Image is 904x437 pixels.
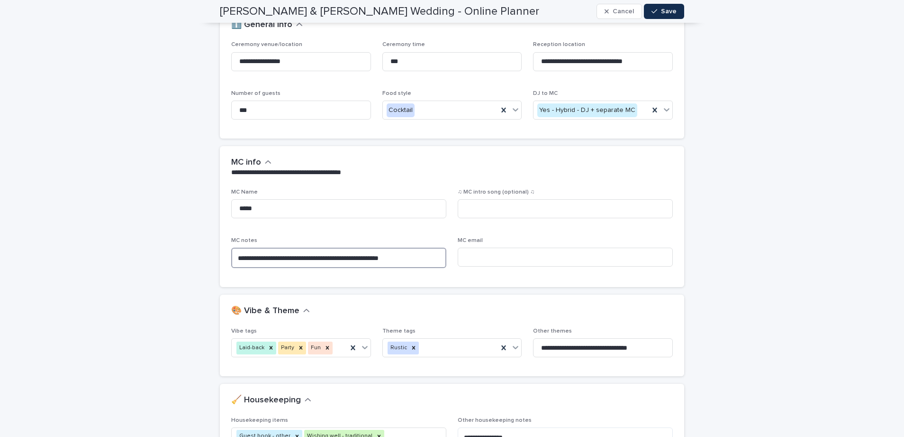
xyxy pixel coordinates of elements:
[533,42,585,47] span: Reception location
[597,4,642,19] button: Cancel
[382,42,425,47] span: Ceremony time
[278,342,296,354] div: Party
[661,8,677,15] span: Save
[231,42,302,47] span: Ceremony venue/location
[537,103,637,117] div: Yes - Hybrid - DJ + separate MC
[231,306,299,316] h2: 🎨 Vibe & Theme
[458,238,483,243] span: MC email
[458,418,532,423] span: Other housekeeping notes
[231,395,301,406] h2: 🧹 Housekeeping
[236,342,266,354] div: Laid-back
[231,395,311,406] button: 🧹 Housekeeping
[231,158,271,168] button: MC info
[387,103,415,117] div: Cocktail
[533,328,572,334] span: Other themes
[231,20,292,30] h2: ℹ️ General Info
[533,91,558,96] span: DJ to MC
[458,189,534,195] span: ♫ MC intro song (optional) ♫
[231,189,258,195] span: MC Name
[382,328,416,334] span: Theme tags
[231,158,261,168] h2: MC info
[231,20,303,30] button: ℹ️ General Info
[231,328,257,334] span: Vibe tags
[231,91,280,96] span: Number of guests
[220,5,539,19] h2: [PERSON_NAME] & [PERSON_NAME] Wedding - Online Planner
[382,91,411,96] span: Food style
[231,306,310,316] button: 🎨 Vibe & Theme
[644,4,684,19] button: Save
[613,8,634,15] span: Cancel
[231,418,288,423] span: Housekeeping items
[231,238,257,243] span: MC notes
[308,342,322,354] div: Fun
[388,342,408,354] div: Rustic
